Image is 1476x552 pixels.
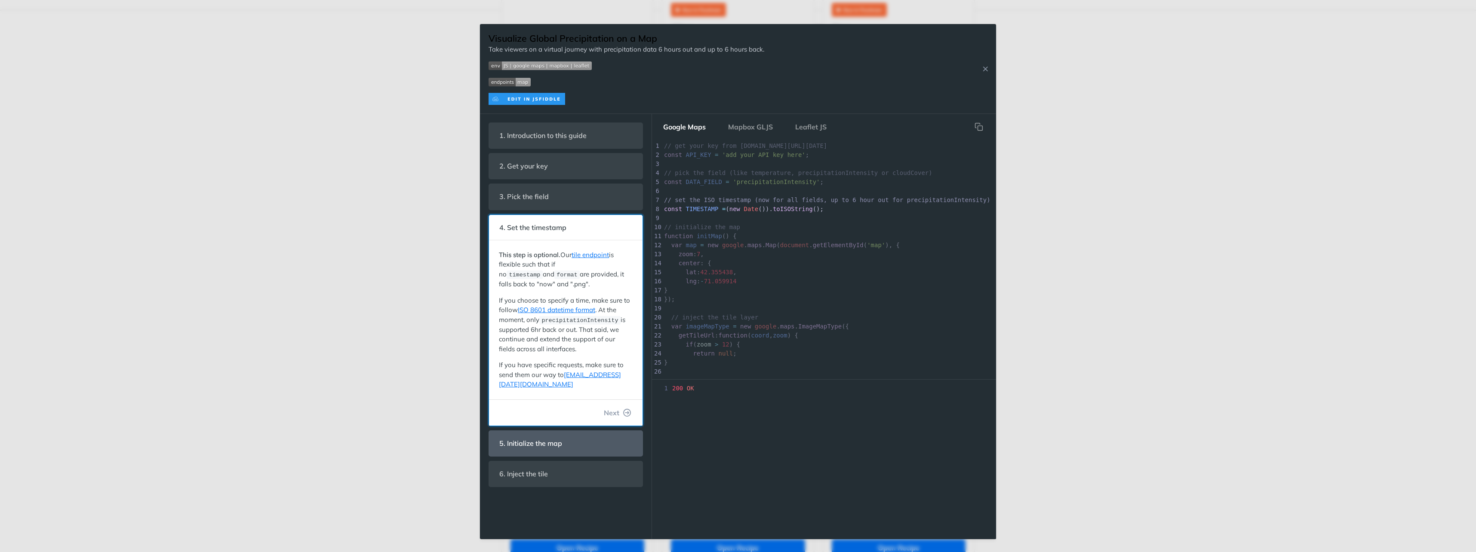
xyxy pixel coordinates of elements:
span: 42.355438 [700,269,733,276]
img: env [489,61,592,70]
span: null [718,350,733,357]
span: 2. Get your key [493,158,554,175]
div: 24 [652,349,661,358]
p: If you have specific requests, make sure to send them our way to [499,360,633,389]
div: 13 [652,250,661,259]
span: > [715,341,718,348]
div: 4 [652,169,661,178]
a: ISO 8601 datetime format [518,306,595,314]
span: } [664,287,668,294]
span: ; [664,178,824,185]
span: = [700,242,704,248]
span: const [664,151,682,158]
div: 11 [652,232,661,241]
span: new [707,242,718,248]
div: 25 [652,358,661,367]
span: timestamp [509,272,540,278]
span: // get your key from [DOMAIN_NAME][URL][DATE] [664,142,827,149]
div: 20 [652,313,661,322]
div: 3 [652,159,661,169]
div: 5 [652,178,661,187]
span: Next [604,408,619,418]
span: = [722,205,726,212]
span: zoom [679,251,693,258]
span: var [671,242,682,248]
div: 19 [652,304,661,313]
span: map [686,242,697,248]
span: : { [664,260,711,267]
p: Take viewers on a virtual journey with precipitation data 6 hours out and up to 6 hours back. [489,45,764,55]
span: maps [780,323,795,330]
span: 5. Initialize the map [493,435,568,452]
span: . . ( . ( ), { [664,242,900,248]
span: // initialize the map [664,224,740,230]
span: 6. Inject the tile [493,466,554,482]
button: Google Maps [656,118,713,135]
span: new [740,323,751,330]
svg: hidden [975,123,983,131]
span: const [664,205,682,212]
span: if [686,341,693,348]
span: DATA_FIELD [686,178,722,185]
div: 10 [652,223,661,232]
div: 8 [652,205,661,214]
span: return [693,350,715,357]
span: 'map' [867,242,885,248]
span: Expand image [489,94,565,102]
span: ( [726,205,729,212]
span: } [664,359,668,366]
div: 21 [652,322,661,331]
span: precipitationIntensity [541,317,618,324]
section: 1. Introduction to this guide [489,123,643,149]
section: 4. Set the timestampThis step is optional.Ourtile endpointis flexible such that if notimestampand... [489,215,643,426]
div: 7 [652,196,661,205]
span: function [664,233,693,239]
section: 6. Inject the tile [489,461,643,487]
div: 22 [652,331,661,340]
span: imageMapType [686,323,729,330]
img: clone [489,93,565,105]
span: 200 [672,385,683,392]
span: google [722,242,744,248]
span: : , [664,251,704,258]
span: maps [747,242,762,248]
span: new [729,205,740,212]
div: 2 [652,150,661,159]
div: 12 [652,241,661,250]
span: }); [664,296,675,303]
p: If you choose to specify a time, make sure to follow . At the moment, only is supported 6hr back ... [499,296,633,354]
span: () { [664,233,737,239]
span: lat [686,269,697,276]
span: // set the ISO timestamp (now for all fields, up to 6 hour out for precipitationIntensity) [664,196,990,203]
button: Copy [970,118,987,135]
span: // inject the tile layer [671,314,758,321]
span: 12 [722,341,729,348]
span: function [718,332,747,339]
span: zoom [773,332,787,339]
span: 7 [697,251,700,258]
span: ; [664,151,809,158]
div: 18 [652,295,661,304]
span: : , [664,269,737,276]
span: 1. Introduction to this guide [493,127,593,144]
span: ( ) { [664,341,740,348]
span: = [726,178,729,185]
div: 1 [652,141,661,150]
div: 14 [652,259,661,268]
span: Expand image [489,77,764,87]
span: Map [766,242,776,248]
span: = [733,323,736,330]
span: 1 [652,384,670,393]
div: 15 [652,268,661,277]
span: google [755,323,777,330]
button: Mapbox GLJS [721,118,780,135]
span: format [557,272,578,278]
span: TIMESTAMP [686,205,719,212]
span: getElementById [813,242,864,248]
strong: This step is optional. [499,251,560,259]
span: 4. Set the timestamp [493,219,572,236]
a: tile endpoint [572,251,609,259]
span: var [671,323,682,330]
span: 'precipitationIntensity' [733,178,820,185]
div: 26 [652,367,661,376]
